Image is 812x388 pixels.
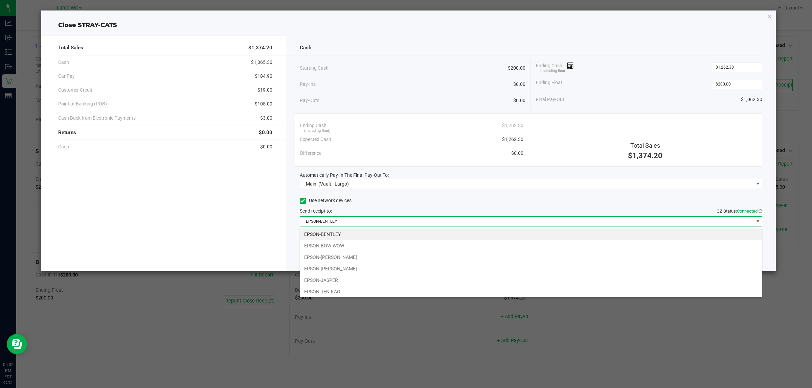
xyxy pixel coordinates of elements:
span: Pay-Ins [300,81,316,88]
span: Total Sales [58,44,83,52]
span: $0.00 [259,129,272,137]
span: Difference [300,150,321,157]
li: EPSON-JEN-KAO [300,286,762,297]
span: Pay-Outs [300,97,319,104]
span: Send receipt to: [300,208,332,214]
span: (Vault - Largo) [318,181,349,187]
span: $1,062.30 [741,96,762,103]
span: $105.00 [255,100,272,107]
span: (including float) [304,128,331,134]
span: EPSON-BENTLEY [300,217,754,226]
span: $1,374.20 [628,151,662,160]
li: EPSON-BENTLEY [300,228,762,240]
span: Starting Cash [300,65,329,72]
span: Customer Credit [58,87,92,94]
span: Connected [737,209,758,214]
span: QZ Status: [717,209,762,214]
span: $1,262.30 [502,136,523,143]
li: EPSON-[PERSON_NAME] [300,263,762,274]
span: Cash [58,143,69,150]
li: EPSON-BOW-WOW [300,240,762,251]
span: $19.00 [257,87,272,94]
span: $0.00 [513,81,525,88]
span: $1,374.20 [248,44,272,52]
span: CanPay [58,73,75,80]
span: $184.90 [255,73,272,80]
span: Main [306,181,316,187]
li: EPSON-[PERSON_NAME] [300,251,762,263]
span: Cash [300,44,311,52]
li: EPSON-JASPER [300,274,762,286]
span: Cash [58,59,69,66]
span: Ending Float [536,79,562,89]
span: Point of Banking (POB) [58,100,107,107]
div: Close STRAY-CATS [41,21,776,30]
span: Final Pay-Out [536,96,564,103]
span: $1,065.30 [251,59,272,66]
div: Returns [58,125,272,140]
span: Ending Cash [536,62,574,72]
span: Total Sales [630,142,660,149]
span: Expected Cash [300,136,331,143]
span: $0.00 [511,150,523,157]
span: -$3.00 [259,115,272,122]
iframe: Resource center [7,334,27,354]
span: $0.00 [513,97,525,104]
label: Use network devices [300,197,352,204]
span: $1,262.30 [502,122,523,129]
span: Ending Cash [300,122,326,129]
span: $0.00 [260,143,272,150]
span: Cash Back from Electronic Payments [58,115,136,122]
span: (including float) [540,68,567,74]
span: $200.00 [508,65,525,72]
span: Automatically Pay-In The Final Pay-Out To: [300,172,389,178]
